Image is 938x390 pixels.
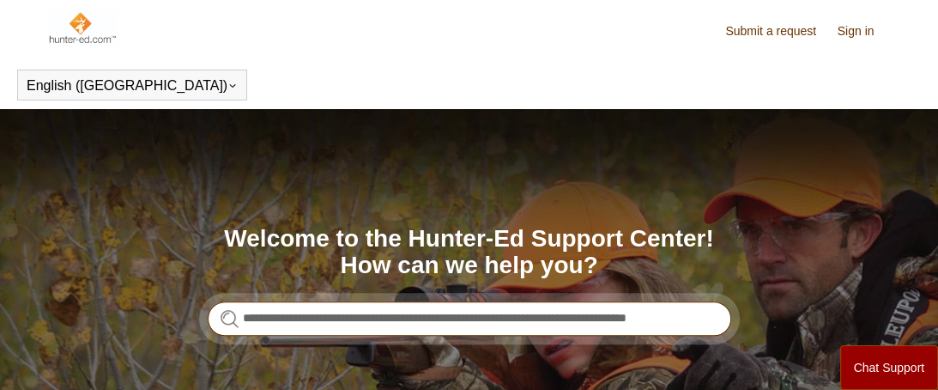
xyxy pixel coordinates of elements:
[208,226,731,279] h1: Welcome to the Hunter-Ed Support Center! How can we help you?
[725,22,833,40] a: Submit a request
[838,22,892,40] a: Sign in
[47,10,117,45] img: Hunter-Ed Help Center home page
[27,78,238,94] button: English ([GEOGRAPHIC_DATA])
[208,302,731,336] input: Search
